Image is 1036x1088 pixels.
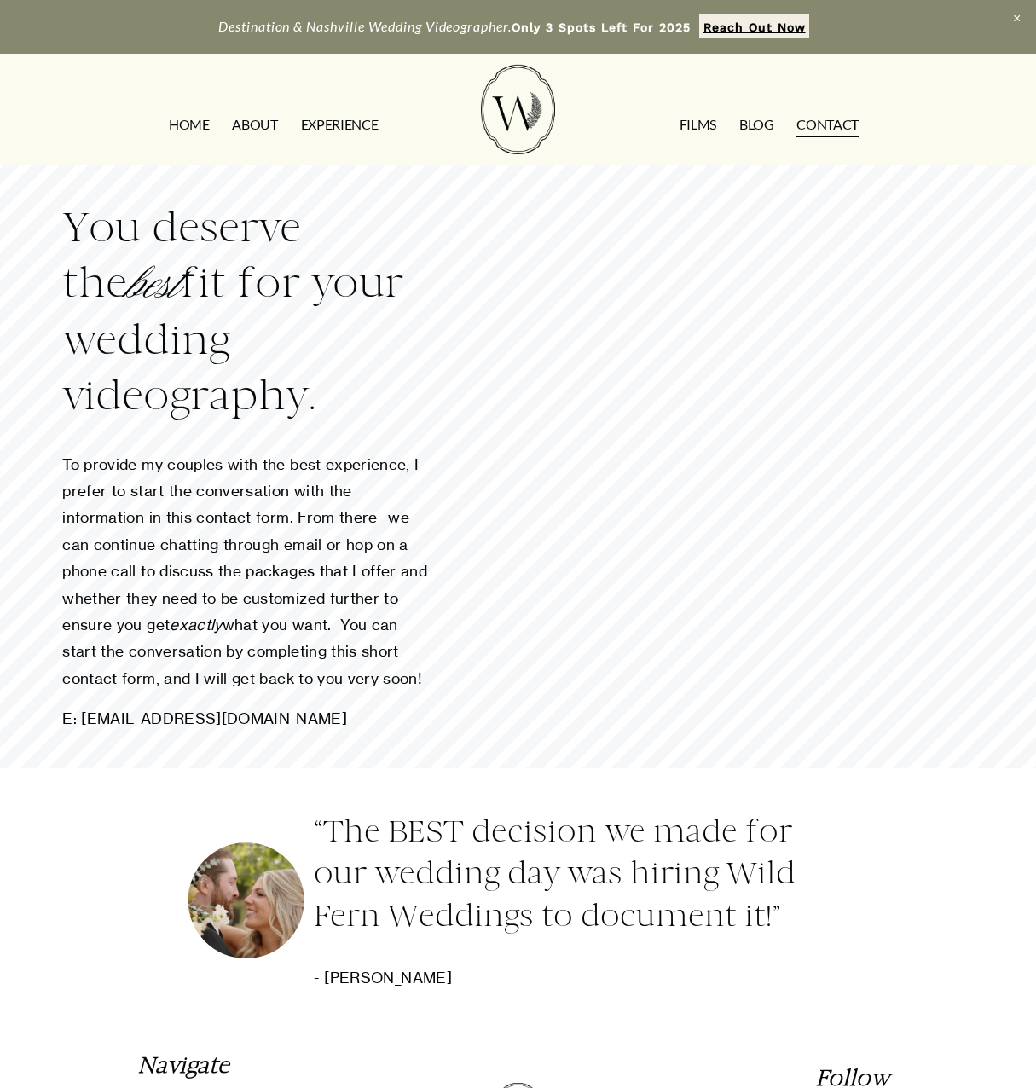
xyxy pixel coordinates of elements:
em: Navigate [138,1051,229,1079]
a: Reach Out Now [699,14,809,38]
p: - [PERSON_NAME] [314,964,848,991]
em: exactly [170,616,222,634]
img: Wild Fern Weddings [481,65,554,154]
a: HOME [169,112,210,139]
a: EXPERIENCE [301,112,379,139]
em: best [127,259,180,311]
a: CONTACT [796,112,859,139]
h3: “The BEST decision we made for our wedding day was hiring Wild Fern Weddings to document it!” [314,810,848,938]
a: ABOUT [232,112,277,139]
strong: Reach Out Now [703,20,806,34]
a: FILMS [680,112,716,139]
p: To provide my couples with the best experience, I prefer to start the conversation with the infor... [62,451,430,692]
p: E: [EMAIL_ADDRESS][DOMAIN_NAME] [62,705,430,732]
h2: You deserve the fit for your wedding videography. [62,200,430,423]
a: Blog [739,112,774,139]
